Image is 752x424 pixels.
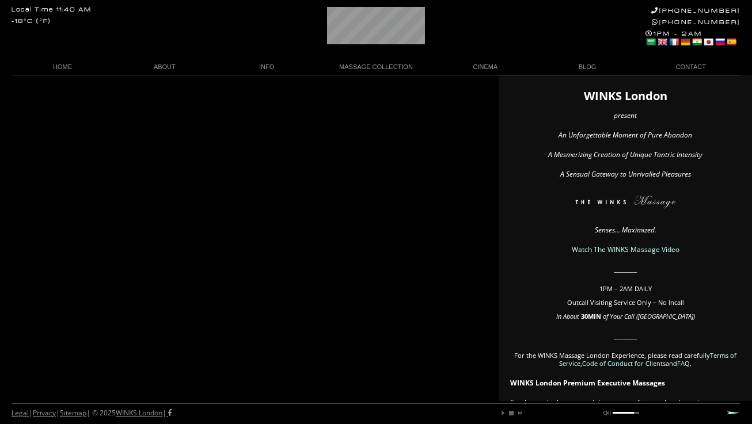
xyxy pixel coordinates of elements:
[510,92,740,100] h1: WINKS London
[645,37,656,47] a: Arabic
[318,59,435,75] a: MASSAGE COLLECTION
[510,378,665,388] strong: WINKS London Premium Executive Massages
[12,404,172,422] div: | | | © 2025 |
[652,18,740,26] a: [PHONE_NUMBER]
[669,37,679,47] a: French
[514,351,736,368] span: For the WINKS Massage London Experience, please read carefully , and .
[12,18,51,25] div: -18°C (°F)
[510,332,740,340] p: ________
[599,284,652,293] span: 1PM – 2AM DAILY
[582,359,666,368] a: Code of Conduct for Clients
[559,351,736,368] a: Terms of Service
[12,7,92,13] div: Local Time 11:40 AM
[726,37,736,47] a: Spanish
[581,312,588,320] span: 30
[536,59,638,75] a: BLOG
[645,30,740,48] div: 1PM - 2AM
[116,408,162,418] a: WINKS London
[715,37,725,47] a: Russian
[680,37,690,47] a: German
[12,59,113,75] a: HOME
[595,225,656,235] em: Senses… Maximized.
[516,410,523,417] a: next
[639,59,740,75] a: CONTACT
[560,169,691,179] em: A Sensual Gateway to Unrivalled Pleasures
[541,196,710,213] img: The WINKS London Massage
[215,59,317,75] a: INFO
[510,265,740,273] p: ________
[500,410,507,417] a: play
[572,245,679,254] a: Watch The WINKS Massage Video
[60,408,86,418] a: Sitemap
[508,410,515,417] a: stop
[677,359,690,368] a: FAQ
[603,410,610,417] a: mute
[703,37,713,47] a: Japanese
[548,150,702,159] em: A Mesmerizing Creation of Unique Tantric Intensity
[567,298,684,307] span: Outcall Visiting Service Only – No Incall
[434,59,536,75] a: CINEMA
[614,110,637,120] em: present
[113,59,215,75] a: ABOUT
[727,411,740,415] a: Next
[33,408,56,418] a: Privacy
[556,312,579,320] em: In About
[559,130,692,140] em: An Unforgettable Moment of Pure Abandon
[657,37,667,47] a: English
[692,37,702,47] a: Hindi
[651,7,740,14] a: [PHONE_NUMBER]
[588,312,601,320] strong: MIN
[603,312,695,320] em: of Your Call ([GEOGRAPHIC_DATA])
[12,408,29,418] a: Legal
